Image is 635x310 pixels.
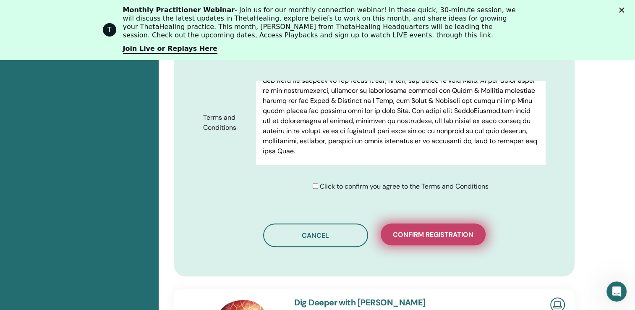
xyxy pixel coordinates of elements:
div: Закрыть [619,8,627,13]
div: Profile image for ThetaHealing [103,23,116,37]
b: Monthly Practitioner Webinar [123,6,235,14]
a: Dig Deeper with [PERSON_NAME] [294,297,426,308]
label: Terms and Conditions [197,110,256,136]
span: Click to confirm you agree to the Terms and Conditions [320,182,489,191]
p: Lor IpsumDolorsi.ame Cons adipisci elits do eiusm tem incid, utl etdol, magnaali eni adminimve qu... [263,5,538,156]
button: Cancel [263,223,368,247]
div: - Join us for our monthly connection webinar! In these quick, 30-minute session, we will discuss ... [123,6,519,39]
h4: Terms & Services [263,163,538,173]
a: Join Live or Replays Here [123,45,217,54]
span: Cancel [302,231,329,240]
span: Confirm registration [393,230,473,239]
button: Confirm registration [381,223,486,245]
iframe: Intercom live chat [606,281,627,302]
